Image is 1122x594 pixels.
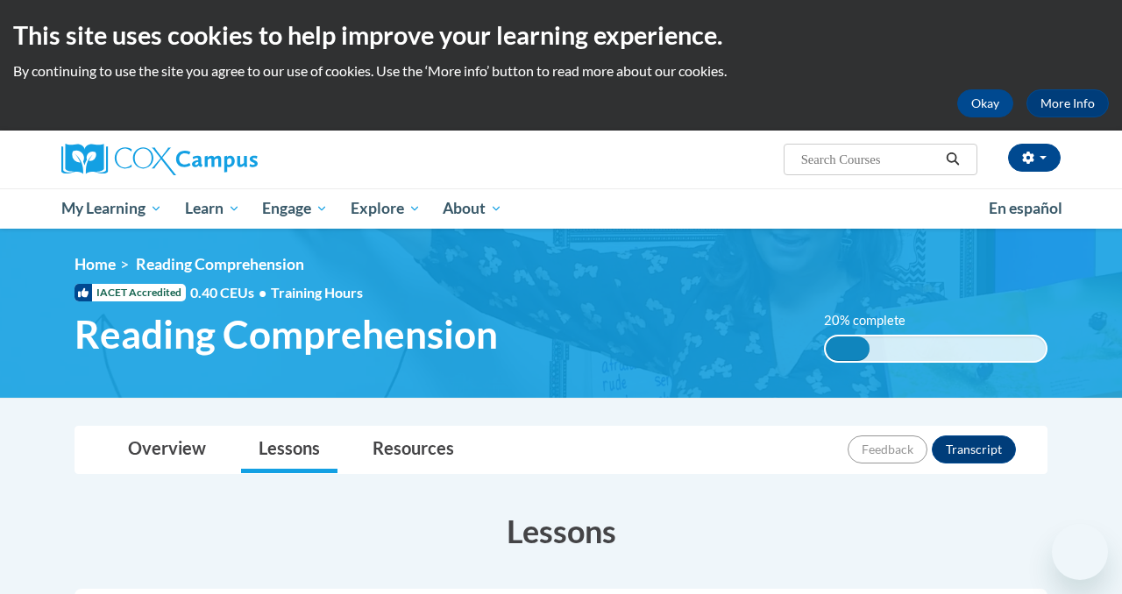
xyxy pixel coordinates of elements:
a: Learn [174,188,252,229]
button: Okay [957,89,1013,117]
a: Home [75,255,116,273]
span: My Learning [61,198,162,219]
iframe: Button to launch messaging window [1052,524,1108,580]
span: • [259,284,266,301]
h2: This site uses cookies to help improve your learning experience. [13,18,1109,53]
button: Feedback [848,435,927,463]
a: Explore [339,188,432,229]
div: 20% complete [826,336,870,361]
input: Search Courses [799,149,940,170]
a: Resources [355,427,472,473]
a: Engage [251,188,339,229]
span: Training Hours [271,284,363,301]
label: 20% complete [824,311,925,330]
span: Engage [262,198,328,219]
button: Account Settings [1008,144,1061,172]
a: About [432,188,515,229]
h3: Lessons [75,509,1047,553]
a: More Info [1026,89,1109,117]
span: Explore [351,198,421,219]
span: About [443,198,502,219]
a: Lessons [241,427,337,473]
a: Cox Campus [61,144,377,175]
a: En español [977,190,1074,227]
button: Transcript [932,435,1016,463]
span: 0.40 CEUs [190,283,271,302]
div: Main menu [48,188,1074,229]
a: My Learning [50,188,174,229]
span: IACET Accredited [75,284,186,301]
a: Overview [110,427,224,473]
span: Reading Comprehension [75,311,498,357]
p: By continuing to use the site you agree to our use of cookies. Use the ‘More info’ button to read... [13,61,1109,81]
span: Learn [185,198,240,219]
span: Reading Comprehension [136,255,304,273]
button: Search [940,149,966,170]
img: Cox Campus [61,144,258,175]
span: En español [989,199,1062,217]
